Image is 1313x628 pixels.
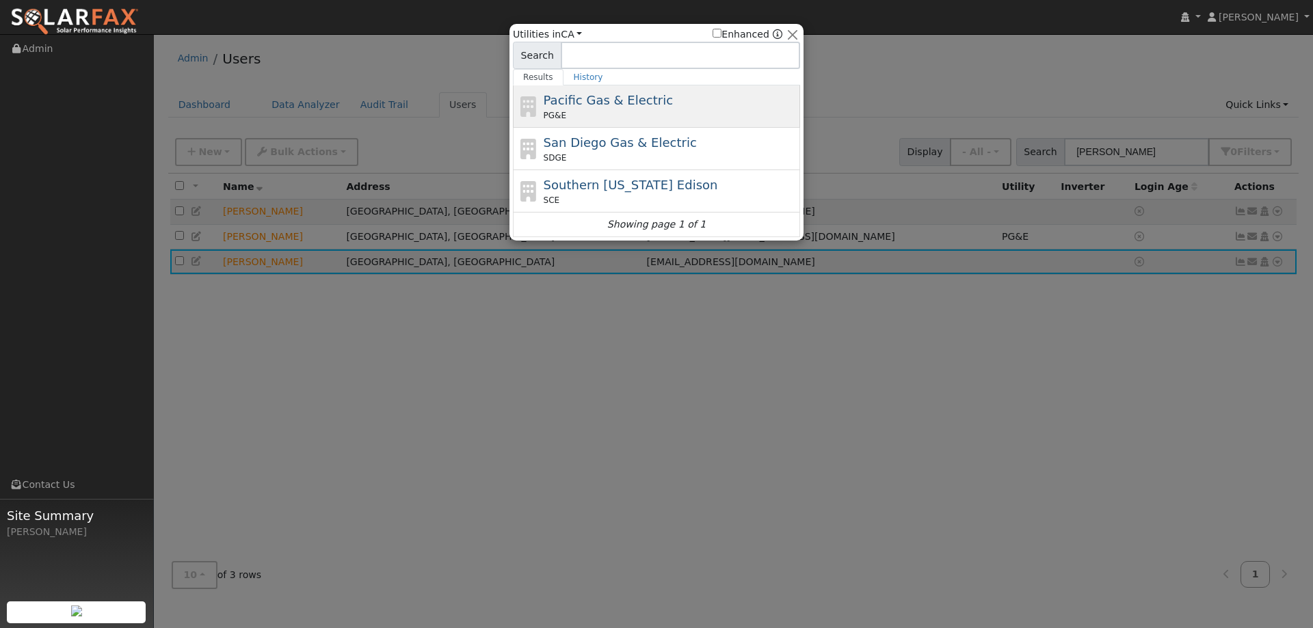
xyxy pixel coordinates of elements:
[10,8,139,36] img: SolarFax
[544,135,697,150] span: San Diego Gas & Electric
[1219,12,1299,23] span: [PERSON_NAME]
[544,178,718,192] span: Southern [US_STATE] Edison
[544,194,560,206] span: SCE
[544,93,673,107] span: Pacific Gas & Electric
[561,29,582,40] a: CA
[544,152,567,164] span: SDGE
[713,27,782,42] span: Show enhanced providers
[513,42,561,69] span: Search
[513,69,563,85] a: Results
[7,525,146,539] div: [PERSON_NAME]
[713,29,721,38] input: Enhanced
[563,69,613,85] a: History
[607,217,706,232] i: Showing page 1 of 1
[544,109,566,122] span: PG&E
[773,29,782,40] a: Enhanced Providers
[713,27,769,42] label: Enhanced
[513,27,582,42] span: Utilities in
[71,605,82,616] img: retrieve
[7,506,146,525] span: Site Summary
